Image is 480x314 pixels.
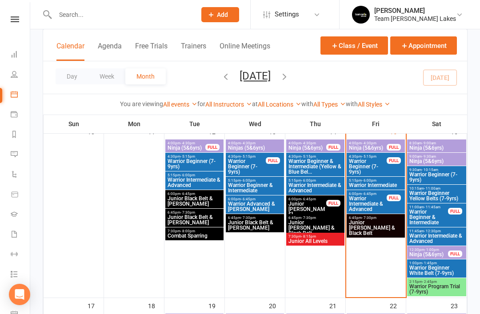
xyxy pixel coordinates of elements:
span: 4:00pm [167,141,206,145]
span: - 8:00pm [180,229,195,233]
span: 6:45pm [228,216,282,220]
div: FULL [448,208,462,215]
th: Sat [406,115,467,133]
a: All Locations [258,101,301,108]
span: - 4:30pm [180,141,195,145]
span: 6:45pm [167,211,222,215]
div: FULL [387,144,401,151]
span: - 5:15pm [362,155,376,159]
span: Warrior Beginner & Intermediate [409,209,448,225]
span: Warrior Beginner (7-9yrs) [348,159,387,175]
div: 20 [269,298,285,313]
span: - 7:30pm [362,216,376,220]
span: - 4:30pm [241,141,256,145]
span: 8:30am [409,141,464,145]
span: 4:00pm [288,141,327,145]
span: 6:00pm [348,192,387,196]
span: 4:00pm [348,141,387,145]
div: FULL [387,157,401,164]
th: Wed [225,115,285,133]
span: - 7:30pm [180,211,195,215]
strong: at [252,100,258,107]
th: Tue [164,115,225,133]
span: Combat Sparring [167,233,222,238]
div: [PERSON_NAME] [374,7,456,15]
span: Ninja (5&6yrs) [348,145,387,151]
span: 12:30pm [409,248,448,252]
button: Week [88,68,125,84]
span: 10:15am [409,187,464,191]
a: People [11,65,31,85]
span: Ninjas (5&6yrs) [228,145,282,151]
span: Ninja (5&6yrs) [409,159,464,164]
div: 22 [390,298,406,313]
button: Appointment [390,36,457,55]
span: - 4:30pm [362,141,376,145]
button: Calendar [56,42,84,61]
div: 23 [451,298,467,313]
span: Warrior Intermediate & Advanced [167,177,222,188]
button: Free Trials [135,42,168,61]
span: Ninja (5&6yrs) [167,145,206,151]
div: FULL [326,144,340,151]
span: - 10:15am [422,168,438,172]
div: 18 [148,298,164,313]
span: 7:30pm [167,229,222,233]
span: 4:30pm [228,155,266,159]
span: - 9:30am [422,155,436,159]
a: All Styles [358,101,390,108]
span: - 6:45pm [180,192,195,196]
span: 5:15pm [288,179,343,183]
span: Warrior Intermediate & Advanced [409,233,464,244]
span: Warrior Beginner (7-9yrs) [228,159,266,175]
span: 6:45pm [288,216,343,220]
span: 4:30pm [288,155,343,159]
th: Mon [104,115,164,133]
span: 6:00pm [288,197,327,201]
a: Calendar [11,85,31,105]
span: Warrior Intermediate [348,183,403,188]
span: - 6:45pm [362,192,376,196]
div: FULL [448,250,462,257]
a: Product Sales [11,185,31,205]
span: 5:15pm [228,179,282,183]
span: 4:30pm [348,155,387,159]
span: Ninja (5&6yrs) [409,145,464,151]
span: 11:00am [409,205,448,209]
span: - 7:30pm [301,216,316,220]
span: - 6:00pm [301,179,316,183]
span: 4:00pm [228,141,282,145]
span: - 12:30pm [424,229,441,233]
span: - 1:00pm [424,248,439,252]
div: 19 [208,298,224,313]
span: 11:45am [409,229,464,233]
span: Warrior Advanced & [PERSON_NAME] [228,201,282,212]
button: Month [125,68,166,84]
span: - 6:00pm [241,179,256,183]
button: Class / Event [320,36,388,55]
strong: with [346,100,358,107]
span: 6:45pm [348,216,403,220]
strong: You are viewing [120,100,163,107]
div: FULL [205,144,220,151]
a: Payments [11,105,31,125]
span: Warrior Beginner Yellow Belts (7-9yrs) [409,191,464,201]
span: - 11:00am [424,187,440,191]
span: - 8:15pm [301,235,316,238]
img: thumb_image1603260965.png [352,6,370,24]
button: Trainers [181,42,206,61]
span: 6:00pm [167,192,222,196]
span: Ninja (5&6yrs) [288,145,327,151]
button: Agenda [98,42,122,61]
th: Fri [346,115,406,133]
strong: for [197,100,205,107]
th: Thu [285,115,346,133]
span: 1:00pm [409,261,464,265]
span: - 5:15pm [180,155,195,159]
span: Settings [275,4,299,24]
span: 2:15pm [409,280,464,284]
button: Add [201,7,239,22]
span: - 7:30pm [241,216,256,220]
span: - 4:30pm [301,141,316,145]
div: FULL [266,157,280,164]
